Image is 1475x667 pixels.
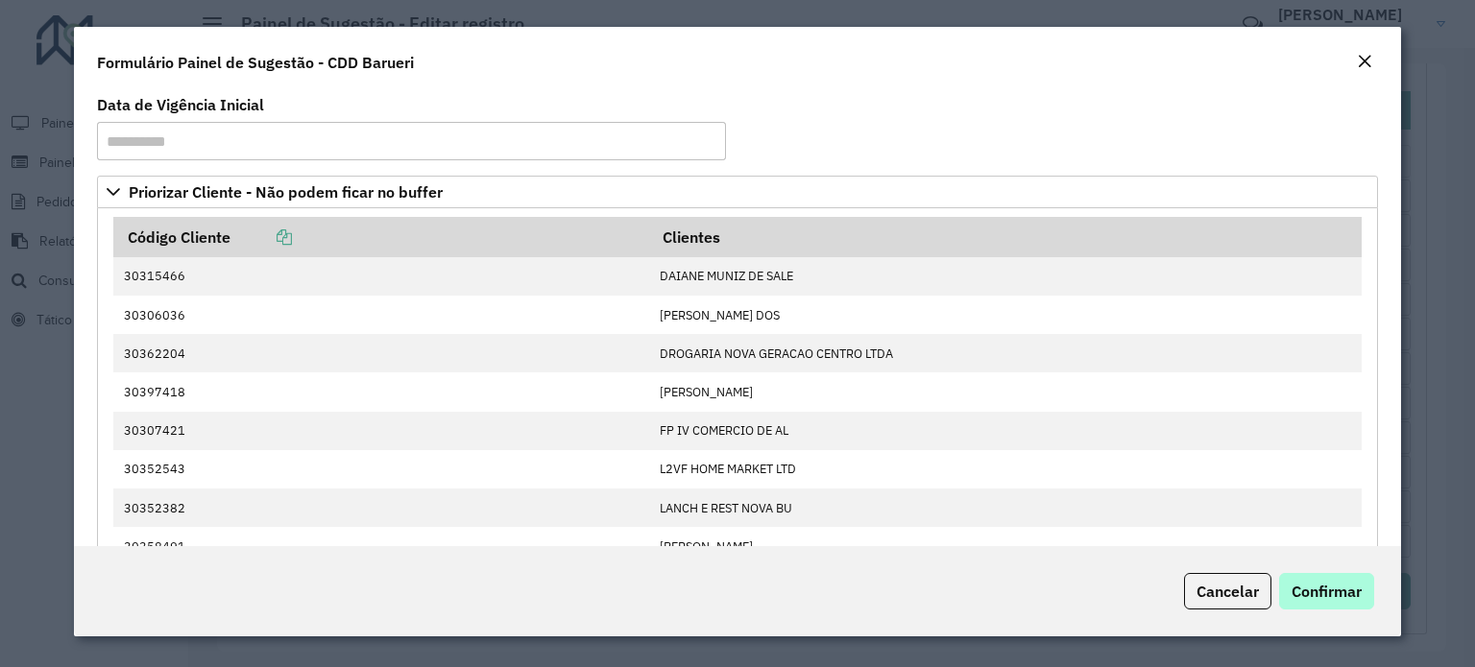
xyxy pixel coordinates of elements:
td: 30315466 [113,257,649,296]
td: 30397418 [113,372,649,411]
a: Copiar [230,227,292,247]
td: DAIANE MUNIZ DE SALE [650,257,1362,296]
button: Close [1351,50,1378,75]
td: DROGARIA NOVA GERACAO CENTRO LTDA [650,334,1362,372]
td: LANCH E REST NOVA BU [650,488,1362,527]
a: Priorizar Cliente - Não podem ficar no buffer [97,176,1378,208]
td: 30358491 [113,527,649,565]
button: Cancelar [1184,573,1271,609]
td: 30352382 [113,488,649,527]
td: 30306036 [113,296,649,334]
td: FP IV COMERCIO DE AL [650,412,1362,450]
span: Confirmar [1292,582,1362,601]
label: Data de Vigência Inicial [97,93,264,116]
em: Fechar [1357,54,1372,69]
th: Clientes [650,217,1362,257]
td: [PERSON_NAME] [650,527,1362,565]
td: [PERSON_NAME] DOS [650,296,1362,334]
button: Confirmar [1279,573,1374,609]
td: 30352543 [113,450,649,488]
h4: Formulário Painel de Sugestão - CDD Barueri [97,51,414,74]
td: 30362204 [113,334,649,372]
td: L2VF HOME MARKET LTD [650,450,1362,488]
td: 30307421 [113,412,649,450]
td: [PERSON_NAME] [650,372,1362,411]
span: Cancelar [1197,582,1259,601]
th: Código Cliente [113,217,649,257]
span: Priorizar Cliente - Não podem ficar no buffer [129,184,443,200]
